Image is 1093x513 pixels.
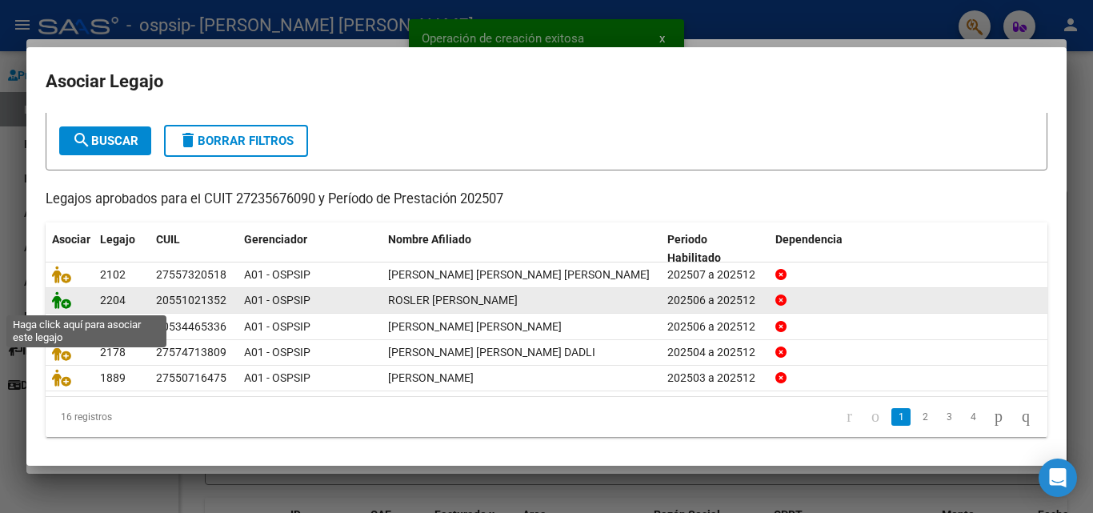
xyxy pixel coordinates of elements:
span: Legajo [100,233,135,246]
span: 2102 [100,268,126,281]
div: 202506 a 202512 [667,291,763,310]
mat-icon: search [72,130,91,150]
div: 202503 a 202512 [667,369,763,387]
span: A01 - OSPSIP [244,294,310,307]
div: 202507 a 202512 [667,266,763,284]
datatable-header-cell: Gerenciador [238,222,382,275]
span: 2178 [100,346,126,359]
span: Borrar Filtros [178,134,294,148]
datatable-header-cell: Nombre Afiliado [382,222,661,275]
a: go to next page [987,408,1010,426]
a: 2 [915,408,935,426]
span: Buscar [72,134,138,148]
span: CUIL [156,233,180,246]
div: 202504 a 202512 [667,343,763,362]
li: page 2 [913,403,937,431]
span: Gerenciador [244,233,307,246]
h2: Asociar Legajo [46,66,1047,97]
a: go to first page [839,408,859,426]
div: 27557320518 [156,266,226,284]
span: A01 - OSPSIP [244,268,310,281]
datatable-header-cell: Dependencia [769,222,1048,275]
span: Dependencia [775,233,843,246]
datatable-header-cell: Asociar [46,222,94,275]
a: go to last page [1015,408,1037,426]
span: DOMINGUEZ TOLOZA JOAQUIN [388,320,562,333]
li: page 3 [937,403,961,431]
span: GAUNA ALEGRE SOFIA MICAELA [388,268,650,281]
span: 2204 [100,294,126,307]
datatable-header-cell: Legajo [94,222,150,275]
datatable-header-cell: Periodo Habilitado [661,222,769,275]
div: 20551021352 [156,291,226,310]
a: 3 [939,408,959,426]
a: go to previous page [864,408,887,426]
a: 4 [963,408,983,426]
div: 16 registros [46,397,243,437]
div: 27574713809 [156,343,226,362]
datatable-header-cell: CUIL [150,222,238,275]
div: 27550716475 [156,369,226,387]
span: 1889 [100,371,126,384]
li: page 4 [961,403,985,431]
div: Open Intercom Messenger [1039,459,1077,497]
div: 202506 a 202512 [667,318,763,336]
span: GUERRA OÑA EVANGELINA DADLI [388,346,595,359]
span: A01 - OSPSIP [244,371,310,384]
button: Buscar [59,126,151,155]
span: ROMANO MORA AGOSTINA [388,371,474,384]
p: Legajos aprobados para el CUIT 27235676090 y Período de Prestación 202507 [46,190,1047,210]
li: page 1 [889,403,913,431]
span: Asociar [52,233,90,246]
button: Borrar Filtros [164,125,308,157]
span: ROSLER PACHAO SANTINO MATEO [388,294,518,307]
span: 2181 [100,320,126,333]
span: A01 - OSPSIP [244,346,310,359]
span: Periodo Habilitado [667,233,721,264]
mat-icon: delete [178,130,198,150]
span: Nombre Afiliado [388,233,471,246]
span: A01 - OSPSIP [244,320,310,333]
div: 20534465336 [156,318,226,336]
a: 1 [891,408,911,426]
